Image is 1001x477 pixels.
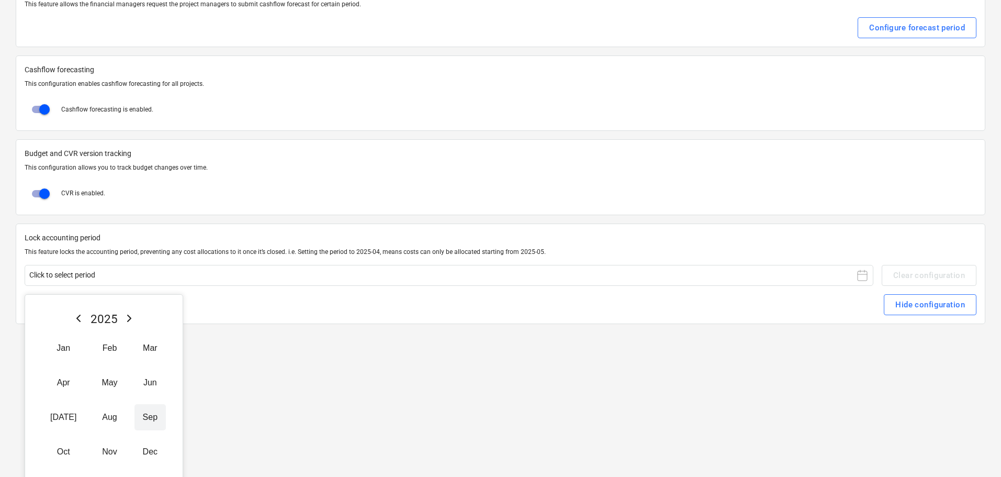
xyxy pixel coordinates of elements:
[42,370,85,396] button: Apr
[93,370,126,396] button: May
[93,335,126,361] button: Feb
[69,312,88,327] button: Previous Year
[120,312,139,327] button: Next Year
[869,21,965,35] div: Configure forecast period
[25,248,976,257] p: This feature locks the accounting period, preventing any cost allocations to it once it’s closed....
[93,439,126,465] button: Nov
[42,404,85,430] button: [DATE]
[25,148,976,159] span: Budget and CVR version tracking
[25,265,873,286] button: Click to select period
[42,439,85,465] button: Oct
[134,370,166,396] button: Jun
[134,404,166,430] button: Sep
[858,17,976,38] button: Configure forecast period
[895,298,965,312] div: Hide configuration
[25,232,976,243] p: Lock accounting period
[25,80,976,88] p: This configuration enables cashflow forecasting for all projects.
[91,312,118,326] span: 2025
[25,64,976,75] span: Cashflow forecasting
[93,404,126,430] button: Aug
[61,189,105,198] p: CVR is enabled.
[884,294,976,315] button: Hide configuration
[134,335,166,361] button: Mar
[42,335,85,361] button: Jan
[134,439,166,465] button: Dec
[25,163,976,172] p: This configuration allows you to track budget changes over time.
[61,105,153,114] p: Cashflow forecasting is enabled.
